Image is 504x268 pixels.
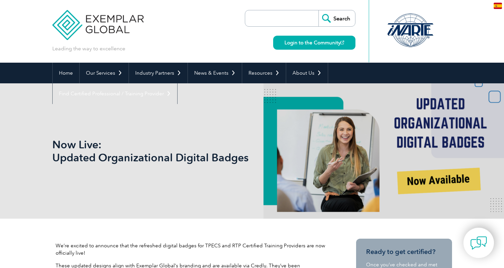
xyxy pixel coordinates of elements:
[52,45,125,52] p: Leading the way to excellence
[52,138,308,164] h1: Now Live: Updated Organizational Digital Badges
[188,63,242,83] a: News & Events
[340,41,344,44] img: open_square.png
[366,248,442,256] h3: Ready to get certified?
[470,235,487,251] img: contact-chat.png
[318,10,355,26] input: Search
[273,36,355,50] a: Login to the Community
[56,242,329,257] p: We’re excited to announce that the refreshed digital badges for TPECS and RTP Certified Training ...
[242,63,286,83] a: Resources
[494,3,502,9] img: es
[53,63,79,83] a: Home
[80,63,129,83] a: Our Services
[129,63,188,83] a: Industry Partners
[53,83,177,104] a: Find Certified Professional / Training Provider
[286,63,328,83] a: About Us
